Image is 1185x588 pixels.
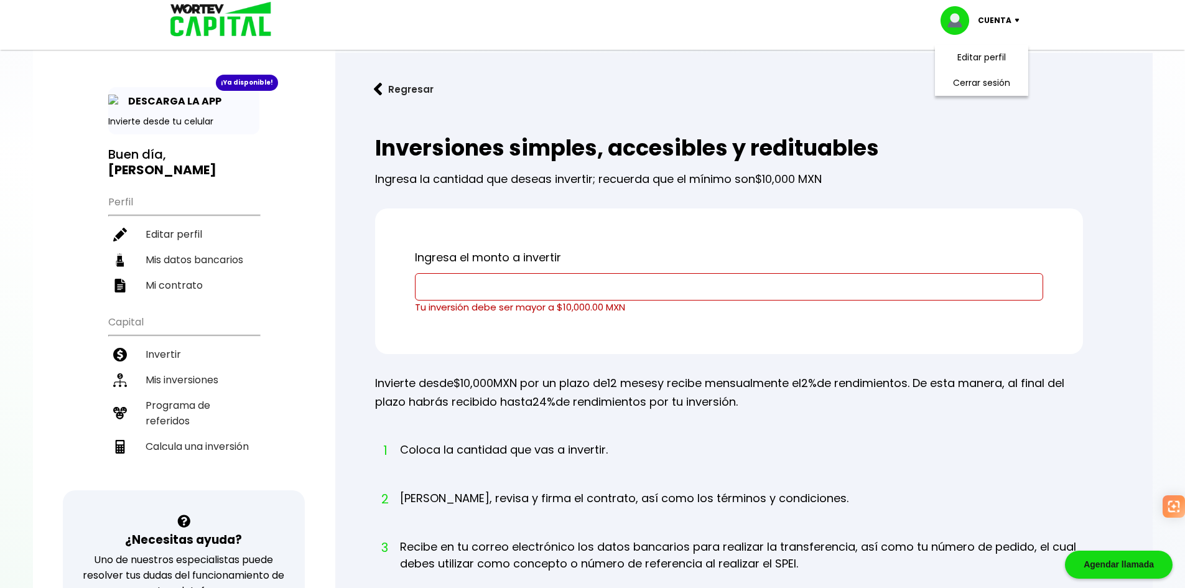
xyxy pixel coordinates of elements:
[108,188,259,298] ul: Perfil
[978,11,1011,30] p: Cuenta
[415,301,1043,314] p: Tu inversión debe ser mayor a $10,000.00 MXN
[216,75,278,91] div: ¡Ya disponible!
[108,115,259,128] p: Invierte desde tu celular
[108,222,259,247] a: Editar perfil
[381,441,388,460] span: 1
[957,51,1006,64] a: Editar perfil
[374,83,383,96] img: flecha izquierda
[113,279,127,292] img: contrato-icon.f2db500c.svg
[113,228,127,241] img: editar-icon.952d3147.svg
[381,490,388,508] span: 2
[108,308,259,490] ul: Capital
[1011,19,1028,22] img: icon-down
[108,342,259,367] a: Invertir
[532,394,555,409] span: 24%
[113,373,127,387] img: inversiones-icon.6695dc30.svg
[453,375,493,391] span: $10,000
[400,441,608,482] li: Coloca la cantidad que vas a invertir.
[415,248,1043,267] p: Ingresa el monto a invertir
[355,73,452,106] button: Regresar
[375,374,1083,411] p: Invierte desde MXN por un plazo de y recibe mensualmente el de rendimientos. De esta manera, al f...
[122,93,221,109] p: DESCARGA LA APP
[941,6,978,35] img: profile-image
[113,440,127,454] img: calculadora-icon.17d418c4.svg
[125,531,242,549] h3: ¿Necesitas ayuda?
[108,434,259,459] a: Calcula una inversión
[381,538,388,557] span: 3
[355,73,1133,106] a: flecha izquierdaRegresar
[113,406,127,420] img: recomiendanos-icon.9b8e9327.svg
[375,136,1083,161] h2: Inversiones simples, accesibles y redituables
[108,161,216,179] b: [PERSON_NAME]
[801,375,817,391] span: 2%
[108,367,259,393] a: Mis inversiones
[108,147,259,178] h3: Buen día,
[607,375,658,391] span: 12 meses
[932,70,1031,96] li: Cerrar sesión
[1065,551,1173,579] div: Agendar llamada
[113,348,127,362] img: invertir-icon.b3b967d7.svg
[375,161,1083,189] p: Ingresa la cantidad que deseas invertir; recuerda que el mínimo son
[108,247,259,273] a: Mis datos bancarios
[755,171,822,187] span: $10,000 MXN
[108,95,122,108] img: app-icon
[113,253,127,267] img: datos-icon.10cf9172.svg
[108,393,259,434] a: Programa de referidos
[400,490,848,530] li: [PERSON_NAME], revisa y firma el contrato, así como los términos y condiciones.
[108,273,259,298] a: Mi contrato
